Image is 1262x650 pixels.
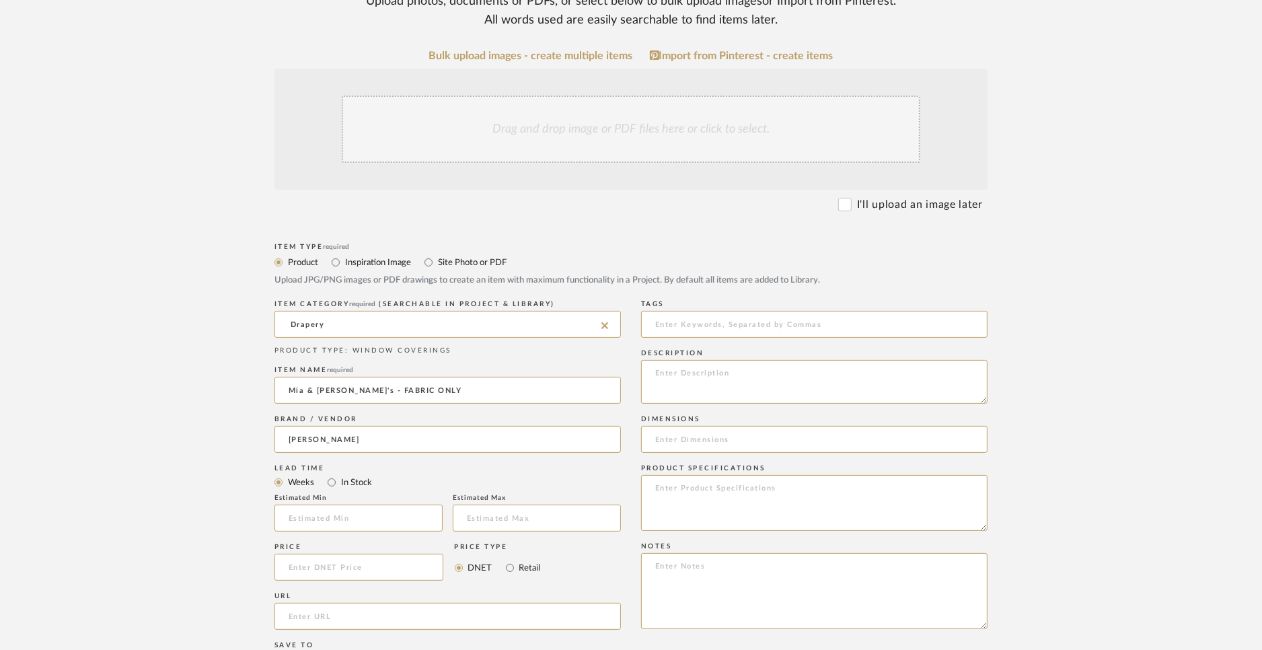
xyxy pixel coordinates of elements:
label: Inspiration Image [344,255,411,270]
div: Item name [274,366,621,374]
mat-radio-group: Select price type [455,554,541,581]
span: (Searchable in Project & Library) [379,301,556,308]
input: Enter Keywords, Separated by Commas [641,311,988,338]
div: Price Type [455,543,541,551]
div: Item Type [274,243,988,251]
label: In Stock [340,475,372,490]
span: required [350,301,376,308]
div: Lead Time [274,464,621,472]
input: Enter URL [274,603,621,630]
div: Price [274,543,443,551]
input: Enter DNET Price [274,554,443,581]
input: Enter Dimensions [641,426,988,453]
div: Notes [641,542,988,550]
span: : WINDOW COVERINGS [345,347,451,354]
div: URL [274,592,621,600]
label: Weeks [287,475,314,490]
mat-radio-group: Select item type [274,474,621,491]
div: Estimated Max [453,494,621,502]
label: DNET [467,561,492,575]
div: ITEM CATEGORY [274,300,621,308]
a: Bulk upload images - create multiple items [429,50,633,62]
input: Unknown [274,426,621,453]
input: Estimated Min [274,505,443,532]
label: I'll upload an image later [857,196,983,213]
div: Tags [641,300,988,308]
div: Save To [274,641,988,649]
input: Estimated Max [453,505,621,532]
input: Type a category to search and select [274,311,621,338]
input: Enter Name [274,377,621,404]
div: Dimensions [641,415,988,423]
div: Upload JPG/PNG images or PDF drawings to create an item with maximum functionality in a Project. ... [274,274,988,287]
div: PRODUCT TYPE [274,346,621,356]
div: Product Specifications [641,464,988,472]
label: Site Photo or PDF [437,255,507,270]
a: Import from Pinterest - create items [650,50,833,62]
div: Estimated Min [274,494,443,502]
span: required [324,244,350,250]
mat-radio-group: Select item type [274,254,988,270]
label: Retail [518,561,541,575]
label: Product [287,255,318,270]
div: Description [641,349,988,357]
span: required [328,367,354,373]
div: Brand / Vendor [274,415,621,423]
